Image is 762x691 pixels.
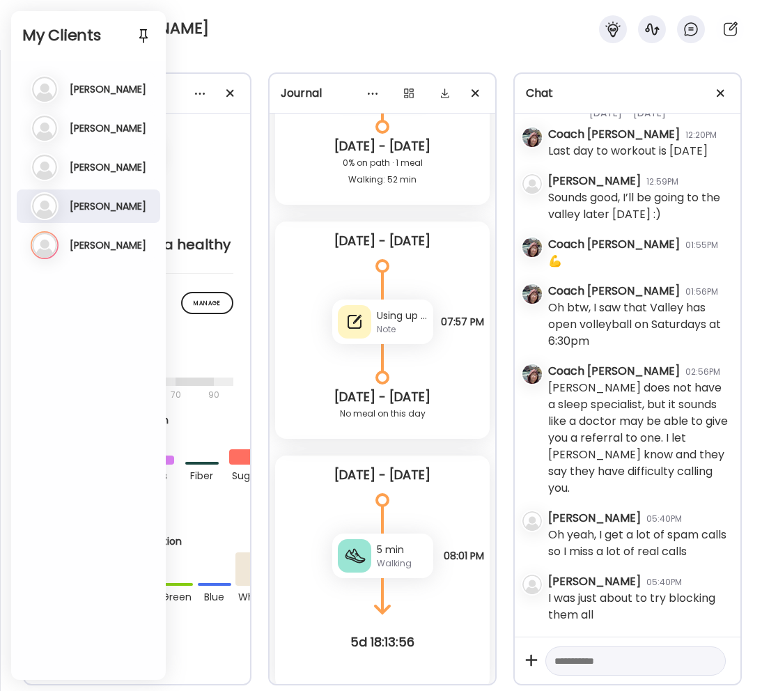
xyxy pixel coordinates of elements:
[548,189,729,223] div: Sounds good, I’ll be going to the valley later [DATE] :)
[286,233,479,249] div: [DATE] - [DATE]
[70,239,146,251] h3: [PERSON_NAME]
[198,586,231,605] div: blue
[548,380,729,497] div: [PERSON_NAME] does not have a sleep specialist, but it sounds like a doctor may be able to give y...
[548,573,641,590] div: [PERSON_NAME]
[377,323,428,336] div: Note
[181,292,233,314] div: Manage
[70,161,146,173] h3: [PERSON_NAME]
[229,465,263,484] div: sugar
[548,300,729,350] div: Oh btw, I saw that Valley has open volleyball on Saturdays at 6:30pm
[685,286,718,298] div: 01:56PM
[377,309,428,323] div: Using up one of my gym passes, only 5 left
[377,543,428,557] div: 5 min
[185,465,219,484] div: fiber
[522,174,542,194] img: bg-avatar-default.svg
[548,126,680,143] div: Coach [PERSON_NAME]
[646,513,682,525] div: 05:40PM
[522,127,542,147] img: avatars%2F3oh6dRocyxbjBjEj4169e9TrPlM2
[526,85,729,102] div: Chat
[685,366,720,378] div: 02:56PM
[548,527,729,560] div: Oh yeah, I get a lot of spam calls so I miss a lot of real calls
[548,253,562,270] div: 💪
[522,284,542,304] img: avatars%2F3oh6dRocyxbjBjEj4169e9TrPlM2
[270,634,495,651] div: 5d 18:13:56
[70,200,146,212] h3: [PERSON_NAME]
[548,173,641,189] div: [PERSON_NAME]
[548,283,680,300] div: Coach [PERSON_NAME]
[377,557,428,570] div: Walking
[522,238,542,257] img: avatars%2F3oh6dRocyxbjBjEj4169e9TrPlM2
[548,236,680,253] div: Coach [PERSON_NAME]
[548,363,680,380] div: Coach [PERSON_NAME]
[685,239,718,251] div: 01:55PM
[286,155,479,188] div: 0% on path · 1 meal Walking: 52 min
[207,387,221,403] div: 90
[70,122,146,134] h3: [PERSON_NAME]
[548,590,729,623] div: I was just about to try blocking them all
[160,586,193,605] div: green
[522,511,542,531] img: bg-avatar-default.svg
[281,85,484,102] div: Journal
[646,576,682,589] div: 05:40PM
[286,467,479,483] div: [DATE] - [DATE]
[22,25,155,46] h2: My Clients
[286,138,479,155] div: [DATE] - [DATE]
[548,143,708,160] div: Last day to workout is [DATE]
[548,510,641,527] div: [PERSON_NAME]
[70,83,146,95] h3: [PERSON_NAME]
[444,550,484,561] span: 08:01 PM
[235,586,269,605] div: white
[522,364,542,384] img: avatars%2F3oh6dRocyxbjBjEj4169e9TrPlM2
[286,405,479,422] div: No meal on this day
[685,129,717,141] div: 12:20PM
[286,389,479,405] div: [DATE] - [DATE]
[441,316,484,327] span: 07:57 PM
[522,575,542,594] img: bg-avatar-default.svg
[646,176,678,188] div: 12:59PM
